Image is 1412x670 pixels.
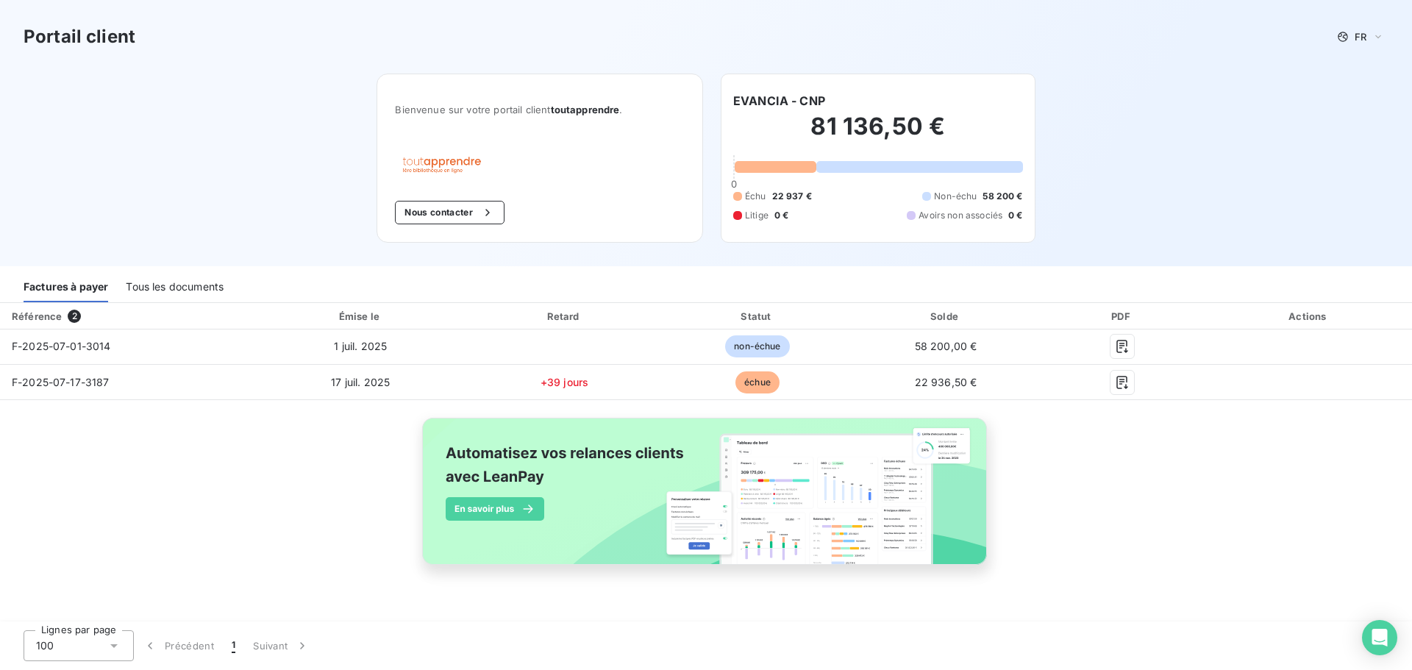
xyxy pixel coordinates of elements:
[395,151,489,177] img: Company logo
[745,190,766,203] span: Échu
[745,209,769,222] span: Litige
[735,371,780,393] span: échue
[232,638,235,653] span: 1
[12,310,62,322] div: Référence
[12,340,111,352] span: F-2025-07-01-3014
[134,630,223,661] button: Précédent
[1041,309,1202,324] div: PDF
[772,190,812,203] span: 22 937 €
[1362,620,1397,655] div: Open Intercom Messenger
[68,310,81,323] span: 2
[1008,209,1022,222] span: 0 €
[915,376,977,388] span: 22 936,50 €
[36,638,54,653] span: 100
[470,309,660,324] div: Retard
[733,92,825,110] h6: EVANCIA - CNP
[934,190,977,203] span: Non-échu
[1209,309,1409,324] div: Actions
[12,376,110,388] span: F-2025-07-17-3187
[541,376,588,388] span: +39 jours
[731,178,737,190] span: 0
[395,201,504,224] button: Nous contacter
[1355,31,1366,43] span: FR
[334,340,387,352] span: 1 juil. 2025
[409,409,1003,590] img: banner
[24,24,135,50] h3: Portail client
[725,335,789,357] span: non-échue
[856,309,1036,324] div: Solde
[331,376,390,388] span: 17 juil. 2025
[257,309,464,324] div: Émise le
[919,209,1002,222] span: Avoirs non associés
[244,630,318,661] button: Suivant
[983,190,1022,203] span: 58 200 €
[126,271,224,302] div: Tous les documents
[915,340,977,352] span: 58 200,00 €
[774,209,788,222] span: 0 €
[223,630,244,661] button: 1
[551,104,620,115] span: toutapprendre
[733,112,1023,156] h2: 81 136,50 €
[395,104,685,115] span: Bienvenue sur votre portail client .
[665,309,849,324] div: Statut
[24,271,108,302] div: Factures à payer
